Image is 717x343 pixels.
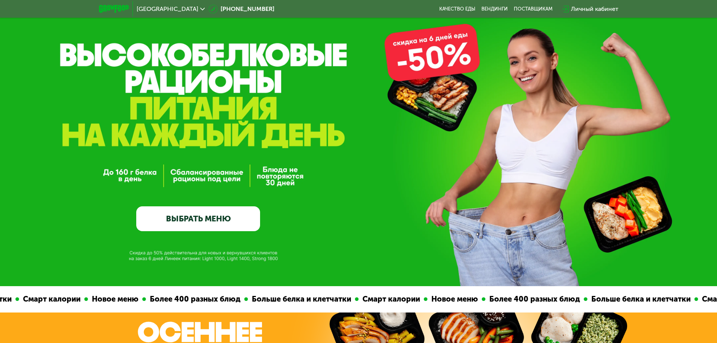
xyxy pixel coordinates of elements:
a: [PHONE_NUMBER] [209,5,274,14]
a: ВЫБРАТЬ МЕНЮ [136,206,260,231]
div: Смарт калории [358,293,423,305]
div: Больше белка и клетчатки [587,293,694,305]
div: Больше белка и клетчатки [247,293,354,305]
div: Более 400 разных блюд [485,293,583,305]
div: Более 400 разных блюд [145,293,244,305]
a: Вендинги [481,6,508,12]
div: Новое меню [87,293,142,305]
div: поставщикам [514,6,553,12]
div: Личный кабинет [571,5,618,14]
div: Новое меню [427,293,481,305]
span: [GEOGRAPHIC_DATA] [137,6,198,12]
div: Смарт калории [18,293,84,305]
a: Качество еды [439,6,475,12]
